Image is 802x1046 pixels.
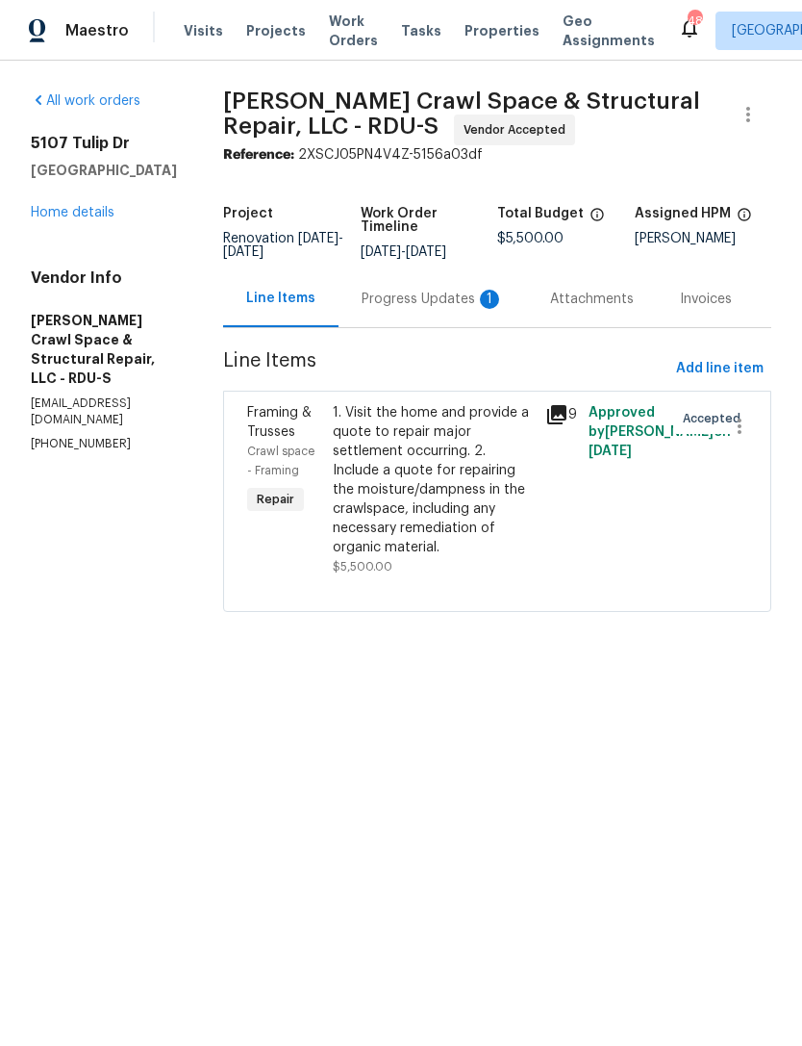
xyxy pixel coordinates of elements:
[635,207,731,220] h5: Assigned HPM
[31,161,177,180] h5: [GEOGRAPHIC_DATA]
[31,206,114,219] a: Home details
[223,148,294,162] b: Reference:
[223,145,771,165] div: 2XSCJ05PN4V4Z-5156a03df
[545,403,576,426] div: 9
[680,290,732,309] div: Invoices
[362,290,504,309] div: Progress Updates
[31,94,140,108] a: All work orders
[31,311,177,388] h5: [PERSON_NAME] Crawl Space & Structural Repair, LLC - RDU-S
[333,403,535,557] div: 1. Visit the home and provide a quote to repair major settlement occurring. 2. Include a quote fo...
[249,490,302,509] span: Repair
[683,409,748,428] span: Accepted
[223,89,700,138] span: [PERSON_NAME] Crawl Space & Structural Repair, LLC - RDU-S
[329,12,378,50] span: Work Orders
[406,245,446,259] span: [DATE]
[737,207,752,232] span: The hpm assigned to this work order.
[223,207,273,220] h5: Project
[223,232,343,259] span: Renovation
[247,406,312,439] span: Framing & Trusses
[223,351,668,387] span: Line Items
[361,245,446,259] span: -
[361,245,401,259] span: [DATE]
[563,12,655,50] span: Geo Assignments
[676,357,764,381] span: Add line item
[31,395,177,428] p: [EMAIL_ADDRESS][DOMAIN_NAME]
[31,134,177,153] h2: 5107 Tulip Dr
[589,406,731,458] span: Approved by [PERSON_NAME] on
[497,207,584,220] h5: Total Budget
[589,207,605,232] span: The total cost of line items that have been proposed by Opendoor. This sum includes line items th...
[184,21,223,40] span: Visits
[31,436,177,452] p: [PHONE_NUMBER]
[31,268,177,288] h4: Vendor Info
[668,351,771,387] button: Add line item
[688,12,701,31] div: 48
[589,445,632,458] span: [DATE]
[635,232,772,245] div: [PERSON_NAME]
[298,232,338,245] span: [DATE]
[550,290,634,309] div: Attachments
[223,245,263,259] span: [DATE]
[333,561,392,573] span: $5,500.00
[65,21,129,40] span: Maestro
[223,232,343,259] span: -
[247,446,314,476] span: Crawl space - Framing
[246,289,315,308] div: Line Items
[464,21,539,40] span: Properties
[497,232,564,245] span: $5,500.00
[464,120,573,140] span: Vendor Accepted
[361,207,498,234] h5: Work Order Timeline
[480,290,499,309] div: 1
[246,21,306,40] span: Projects
[401,24,441,38] span: Tasks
